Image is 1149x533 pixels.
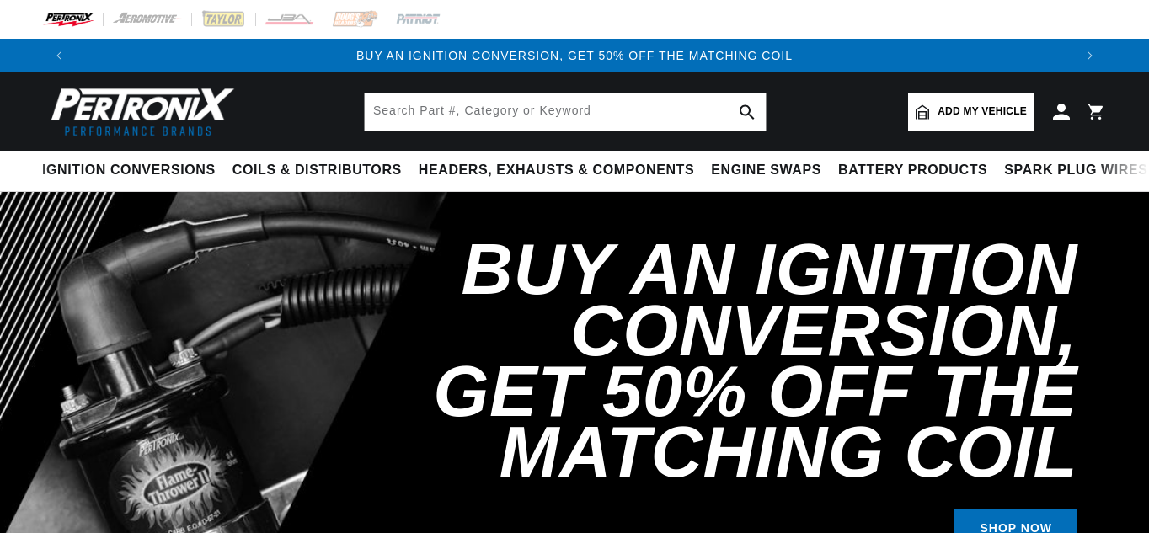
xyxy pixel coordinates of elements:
[938,104,1027,120] span: Add my vehicle
[42,39,76,72] button: Translation missing: en.sections.announcements.previous_announcement
[232,162,402,179] span: Coils & Distributors
[42,151,224,190] summary: Ignition Conversions
[365,93,766,131] input: Search Part #, Category or Keyword
[410,151,703,190] summary: Headers, Exhausts & Components
[729,93,766,131] button: search button
[76,46,1073,65] div: 1 of 3
[703,151,830,190] summary: Engine Swaps
[1004,162,1147,179] span: Spark Plug Wires
[357,239,1077,482] h2: Buy an Ignition Conversion, Get 50% off the Matching Coil
[224,151,410,190] summary: Coils & Distributors
[838,162,987,179] span: Battery Products
[711,162,821,179] span: Engine Swaps
[908,93,1034,131] a: Add my vehicle
[76,46,1073,65] div: Announcement
[1073,39,1107,72] button: Translation missing: en.sections.announcements.next_announcement
[356,49,793,62] a: BUY AN IGNITION CONVERSION, GET 50% OFF THE MATCHING COIL
[42,162,216,179] span: Ignition Conversions
[419,162,694,179] span: Headers, Exhausts & Components
[42,83,236,141] img: Pertronix
[830,151,996,190] summary: Battery Products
